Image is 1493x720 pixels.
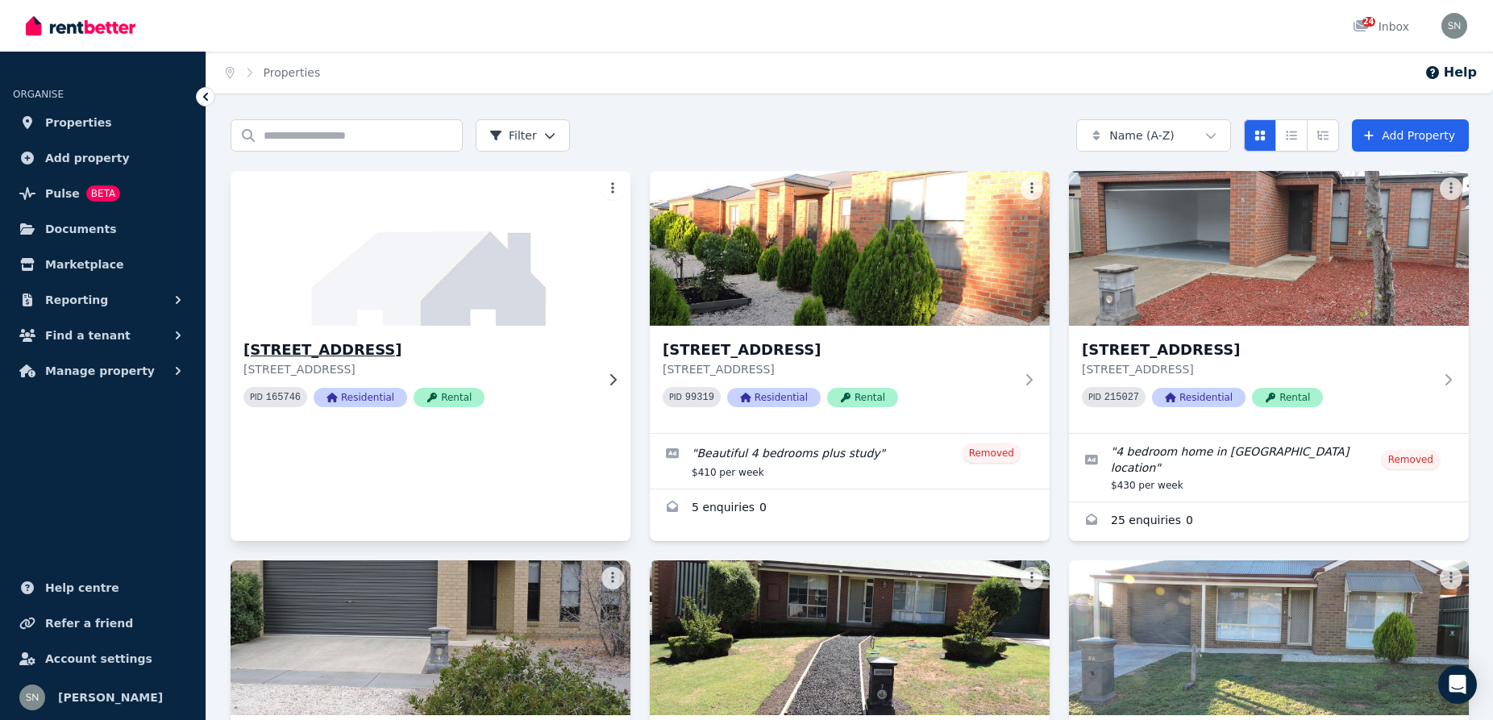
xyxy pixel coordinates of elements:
span: Filter [489,127,537,144]
a: 5 Bushwalk Grove, Epsom[STREET_ADDRESS][STREET_ADDRESS]PID 215027ResidentialRental [1069,171,1469,433]
span: Help centre [45,578,119,597]
button: More options [1440,177,1462,200]
a: Properties [13,106,193,139]
span: Documents [45,219,117,239]
small: PID [250,393,263,402]
img: Stephen Nobbs [19,685,45,710]
button: Help [1424,63,1477,82]
img: 3 Bushwalk Grove, Epsom [221,167,641,330]
p: [STREET_ADDRESS] [243,361,595,377]
button: Find a tenant [13,319,193,352]
span: Pulse [45,184,80,203]
img: 3 Verbena Terrace, Epsom [650,171,1050,326]
span: Add property [45,148,130,168]
a: Enquiries for 5 Bushwalk Grove, Epsom [1069,502,1469,541]
button: Name (A-Z) [1076,119,1231,152]
span: Rental [827,388,898,407]
span: 24 [1362,17,1375,27]
nav: Breadcrumb [206,52,339,94]
p: [STREET_ADDRESS] [663,361,1014,377]
div: Open Intercom Messenger [1438,665,1477,704]
span: Properties [45,113,112,132]
small: PID [669,393,682,402]
p: [STREET_ADDRESS] [1082,361,1433,377]
span: Marketplace [45,255,123,274]
a: Edit listing: Beautiful 4 bedrooms plus study [650,434,1050,489]
img: 7 Sandner Grove, Golden Square [650,560,1050,715]
h3: [STREET_ADDRESS] [1082,339,1433,361]
a: Help centre [13,572,193,604]
a: Enquiries for 3 Verbena Terrace, Epsom [650,489,1050,528]
button: More options [601,177,624,200]
img: Stephen Nobbs [1441,13,1467,39]
span: Residential [727,388,821,407]
h3: [STREET_ADDRESS] [243,339,595,361]
div: View options [1244,119,1339,152]
span: BETA [86,185,120,202]
span: Account settings [45,649,152,668]
button: More options [1440,567,1462,589]
button: Manage property [13,355,193,387]
code: 99319 [685,392,714,403]
small: PID [1088,393,1101,402]
img: 5 Bushwalk Grove, Epsom [1069,171,1469,326]
button: More options [1021,567,1043,589]
span: ORGANISE [13,89,64,100]
code: 215027 [1104,392,1139,403]
a: 3 Verbena Terrace, Epsom[STREET_ADDRESS][STREET_ADDRESS]PID 99319ResidentialRental [650,171,1050,433]
div: Inbox [1353,19,1409,35]
button: Filter [476,119,570,152]
img: 7 Bushwalk Grove, Epsom [231,560,630,715]
a: 3 Bushwalk Grove, Epsom[STREET_ADDRESS][STREET_ADDRESS]PID 165746ResidentialRental [231,171,630,433]
a: Edit listing: 4 bedroom home in great Epsom location [1069,434,1469,502]
a: Marketplace [13,248,193,281]
button: More options [1021,177,1043,200]
button: Card view [1244,119,1276,152]
button: More options [601,567,624,589]
span: Residential [314,388,407,407]
button: Reporting [13,284,193,316]
img: RentBetter [26,14,135,38]
span: [PERSON_NAME] [58,688,163,707]
span: Rental [414,388,484,407]
span: Reporting [45,290,108,310]
code: 165746 [266,392,301,403]
a: Add property [13,142,193,174]
span: Find a tenant [45,326,131,345]
a: Add Property [1352,119,1469,152]
span: Rental [1252,388,1323,407]
span: Manage property [45,361,155,381]
img: 8A Austin Court, Kangaroo Flat [1069,560,1469,715]
a: Documents [13,213,193,245]
button: Expanded list view [1307,119,1339,152]
span: Residential [1152,388,1246,407]
button: Compact list view [1275,119,1308,152]
a: PulseBETA [13,177,193,210]
span: Name (A-Z) [1109,127,1175,144]
a: Account settings [13,643,193,675]
span: Refer a friend [45,614,133,633]
a: Refer a friend [13,607,193,639]
h3: [STREET_ADDRESS] [663,339,1014,361]
a: Properties [264,66,321,79]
